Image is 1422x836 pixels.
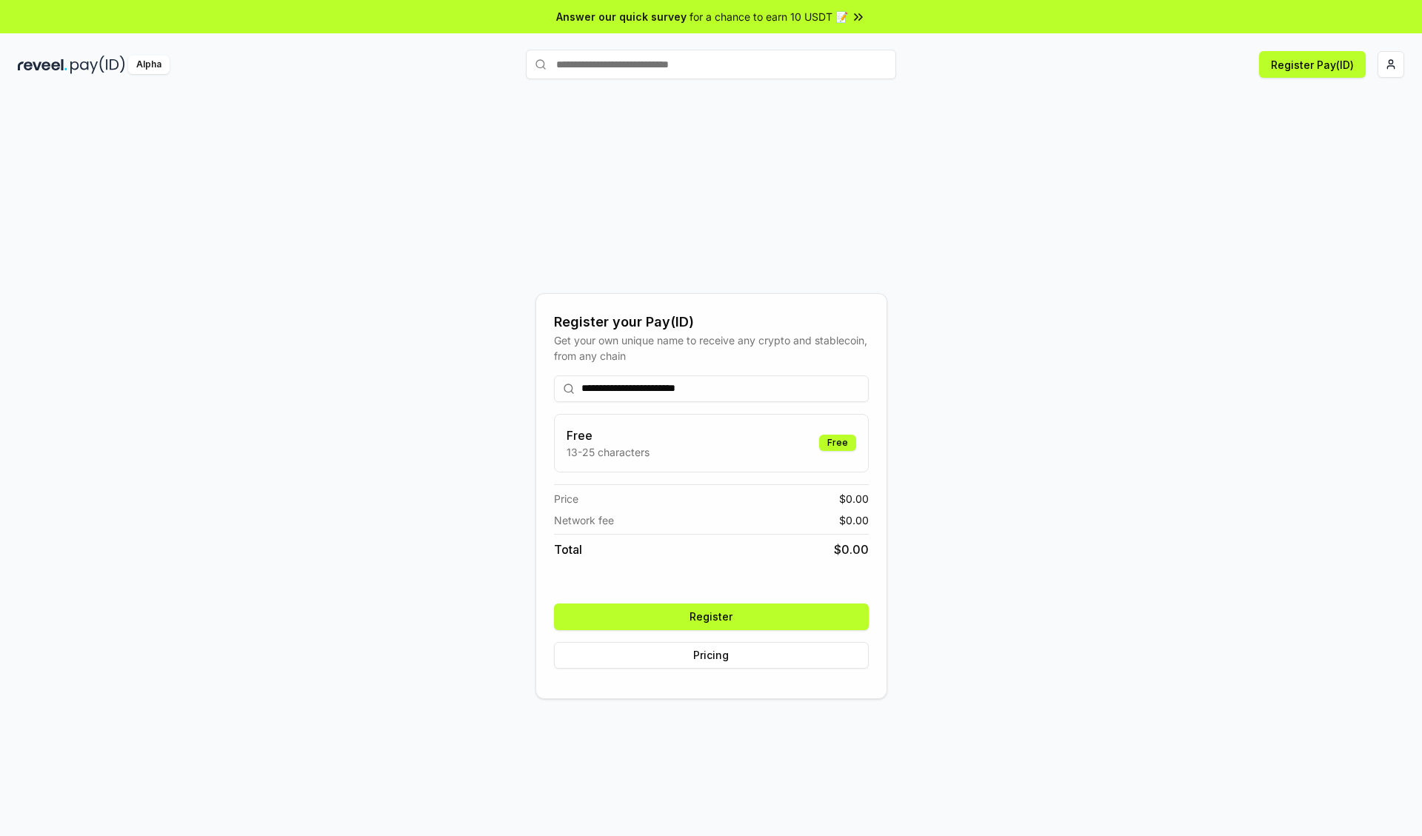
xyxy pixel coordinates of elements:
[556,9,687,24] span: Answer our quick survey
[554,491,578,506] span: Price
[70,56,125,74] img: pay_id
[18,56,67,74] img: reveel_dark
[128,56,170,74] div: Alpha
[690,9,848,24] span: for a chance to earn 10 USDT 📝
[554,332,869,364] div: Get your own unique name to receive any crypto and stablecoin, from any chain
[834,541,869,558] span: $ 0.00
[1259,51,1366,78] button: Register Pay(ID)
[567,427,650,444] h3: Free
[567,444,650,460] p: 13-25 characters
[819,435,856,451] div: Free
[554,603,869,630] button: Register
[554,541,582,558] span: Total
[554,642,869,669] button: Pricing
[554,512,614,528] span: Network fee
[839,512,869,528] span: $ 0.00
[554,312,869,332] div: Register your Pay(ID)
[839,491,869,506] span: $ 0.00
